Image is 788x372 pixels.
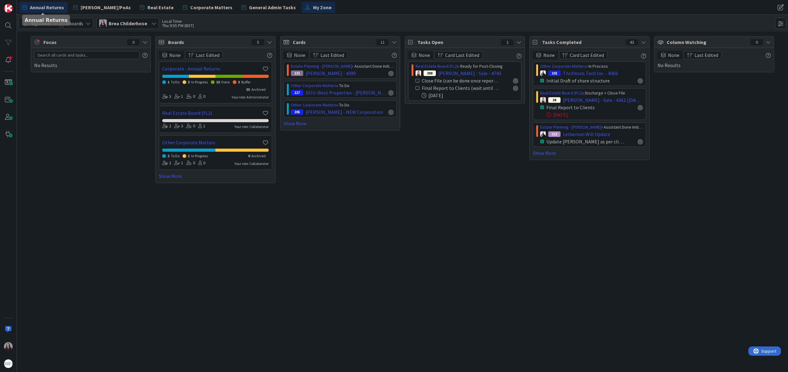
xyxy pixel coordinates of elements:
[238,2,300,13] a: General Admin Tasks
[540,97,546,103] img: DB
[291,102,393,108] div: › To Do
[235,124,269,130] div: Your role: Collaborator
[171,154,179,158] span: To Do
[419,51,430,59] span: None
[542,38,623,46] span: Tasks Completed
[168,38,249,46] span: Boards
[657,51,771,69] div: No Results
[320,51,344,59] span: Last Edited
[162,19,194,23] div: Local Time:
[34,51,147,69] div: No Results
[185,51,223,59] button: Last Edited
[43,38,122,46] span: Focus
[162,123,171,130] div: 2
[306,89,386,96] span: SEIU-West Properties - [PERSON_NAME]
[174,123,183,130] div: 3
[198,93,205,100] div: 0
[540,90,643,96] div: › Discharge + Close File
[34,51,139,59] input: Search all cards and tasks...
[147,4,174,11] span: Real Estate
[66,20,68,26] b: 5
[559,51,607,59] button: Card Last Edited
[221,80,230,84] span: Done
[198,123,205,130] div: 1
[109,20,147,27] span: Brea Childerhose
[196,51,219,59] span: Last Edited
[533,149,646,157] a: Show More
[252,39,264,45] div: 5
[248,154,250,158] span: 0
[186,160,195,166] div: 0
[416,63,518,70] div: › Ready for Post-Closing
[251,154,266,158] span: Archived
[668,51,679,59] span: None
[283,120,397,127] a: Show More
[191,80,208,84] span: In Progress
[136,2,177,13] a: Real Estate
[540,124,643,130] div: › Assistant Done Initial Prep + Waiting for Lawyer to Review
[445,51,479,59] span: Card Last Edited
[563,70,618,77] span: Thrilltons Tech Inc. - 4369
[235,161,269,166] div: Your role: Collaborator
[179,2,236,13] a: Corporate Matters
[70,2,135,13] a: [PERSON_NAME]/PoAs
[216,80,220,84] span: 10
[548,131,561,137] div: 113
[169,51,181,59] span: None
[546,104,614,111] div: Final Report to Clients
[291,109,303,115] div: 205
[540,90,583,96] a: Real Estate Board (FL2)
[246,87,250,92] span: 55
[162,160,171,166] div: 2
[162,139,262,146] a: Other Corporate Matters
[291,102,337,108] a: Other Corporate Matters
[159,172,272,180] a: Show More
[291,63,393,70] div: › Assistant Done Initial Prep + Waiting for Lawyer to Review
[249,4,296,11] span: General Admin Tasks
[198,160,205,166] div: 0
[30,4,64,11] span: Annual Returns
[376,39,389,45] div: 11
[546,138,624,145] div: Update [PERSON_NAME] as per client amendment document
[291,82,393,89] div: › To Do
[563,130,610,138] span: Letkeman Will Update
[4,359,13,368] img: avatar
[416,63,458,69] a: Real Estate Board (FL2)
[548,97,561,103] div: 28
[162,23,194,28] div: Thu 9:55 PM (BST)
[291,83,337,88] a: Other Corporate Matters
[99,19,107,27] img: BC
[25,17,67,23] h5: Annual Returns
[291,90,303,95] div: 117
[174,160,183,166] div: 1
[501,39,513,45] div: 2
[417,38,498,46] span: Tasks Open
[186,123,195,130] div: 0
[422,77,500,84] div: Close File (can be done once report is sent.)
[232,94,269,100] div: Your role: Administrator
[548,70,561,76] div: 101
[188,154,190,158] span: 1
[162,109,262,117] a: Real Estate Board (FL2)
[186,93,195,100] div: 0
[306,108,383,116] span: [PERSON_NAME] - NEW Corporation
[422,92,518,99] div: [DATE]
[167,80,169,84] span: 1
[310,51,348,59] button: Last Edited
[13,1,28,8] span: Support
[190,4,232,11] span: Corporate Matters
[626,39,638,45] div: 43
[191,154,208,158] span: In Progress
[540,63,643,70] div: › In Process
[291,63,352,69] a: Estate Planning - [PERSON_NAME]
[540,70,546,76] img: SB
[416,70,421,76] img: DB
[4,342,13,351] img: BC
[570,51,604,59] span: Card Last Edited
[543,51,555,59] span: None
[19,2,68,13] a: Annual Returns
[174,93,183,100] div: 1
[238,80,240,84] span: 3
[171,80,179,84] span: To Do
[306,70,356,77] span: [PERSON_NAME] - 4399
